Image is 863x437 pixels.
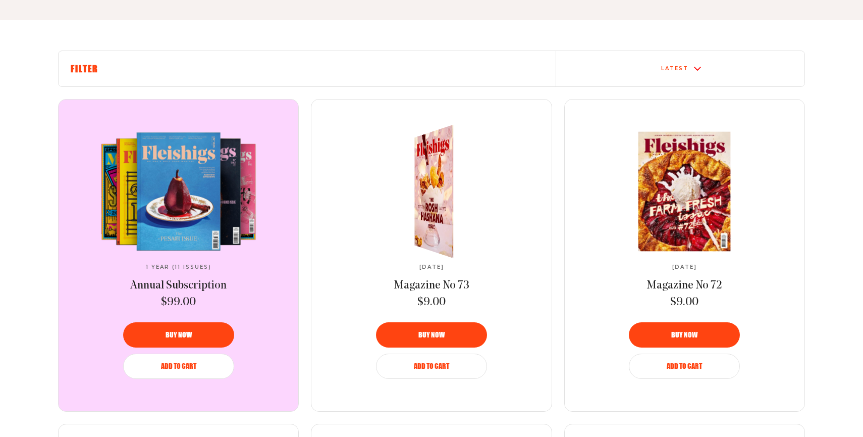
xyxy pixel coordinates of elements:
span: $9.00 [417,295,446,310]
span: Add to Cart [414,363,449,370]
span: Magazine No 72 [646,280,722,292]
button: Buy now [376,322,487,348]
a: Magazine No 73Magazine No 73 [347,132,516,251]
span: Buy now [671,331,697,338]
button: Add to Cart [629,354,740,379]
span: Buy now [418,331,445,338]
a: Magazine No 72 [646,278,722,294]
span: Add to Cart [161,363,196,370]
button: Buy now [629,322,740,348]
button: Add to Cart [123,354,234,379]
h6: Filter [71,63,544,74]
a: Annual SubscriptionAnnual Subscription [94,132,263,251]
span: $99.00 [161,295,196,310]
span: [DATE] [672,264,697,270]
div: Latest [661,66,688,72]
span: $9.00 [670,295,698,310]
button: Add to Cart [376,354,487,379]
span: Magazine No 73 [394,280,469,292]
span: Add to Cart [667,363,702,370]
span: Buy now [166,331,192,338]
img: Magazine No 73 [403,118,474,265]
a: Magazine No 73 [394,278,469,294]
img: Annual Subscription [94,132,263,251]
span: [DATE] [419,264,444,270]
img: Magazine No 72 [600,131,769,251]
span: 1 Year (11 Issues) [146,264,211,270]
button: Buy now [123,322,234,348]
span: Annual Subscription [130,280,227,292]
a: Annual Subscription [130,278,227,294]
a: Magazine No 72Magazine No 72 [600,132,769,251]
